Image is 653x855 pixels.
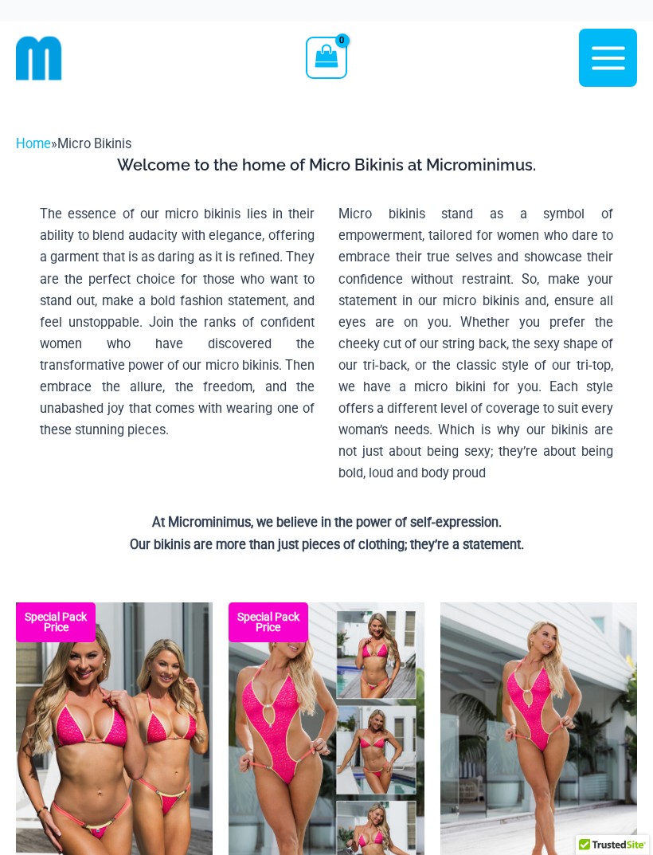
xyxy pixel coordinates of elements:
[40,203,315,441] p: The essence of our micro bikinis lies in their ability to blend audacity with elegance, offering ...
[16,35,62,81] img: cropped mm emblem
[130,537,524,552] strong: Our bikinis are more than just pieces of clothing; they’re a statement.
[16,136,51,151] a: Home
[338,203,613,484] p: Micro bikinis stand as a symbol of empowerment, tailored for women who dare to embrace their true...
[28,155,625,175] h3: Welcome to the home of Micro Bikinis at Microminimus.
[306,37,346,78] a: View Shopping Cart, empty
[57,136,131,151] span: Micro Bikinis
[229,612,308,633] b: Special Pack Price
[16,612,96,633] b: Special Pack Price
[16,136,131,151] span: »
[152,515,502,530] strong: At Microminimus, we believe in the power of self-expression.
